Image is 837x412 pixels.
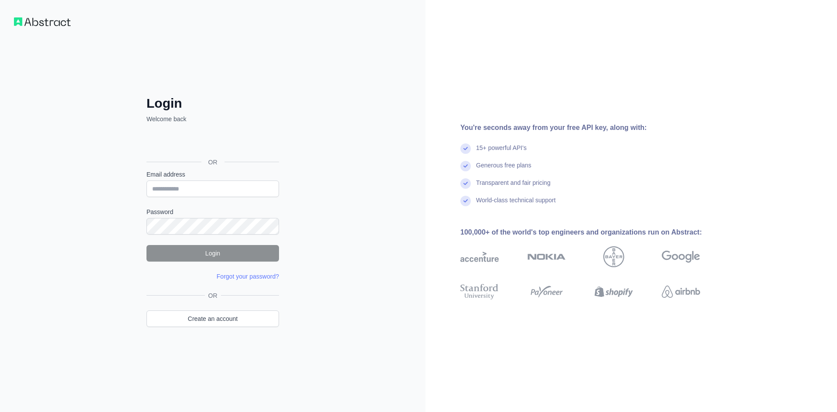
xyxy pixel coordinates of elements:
[527,282,566,301] img: payoneer
[146,208,279,216] label: Password
[460,246,499,267] img: accenture
[662,246,700,267] img: google
[527,246,566,267] img: nokia
[146,310,279,327] a: Create an account
[217,273,279,280] a: Forgot your password?
[201,158,225,167] span: OR
[146,170,279,179] label: Email address
[476,143,527,161] div: 15+ powerful API's
[476,161,531,178] div: Generous free plans
[146,245,279,262] button: Login
[595,282,633,301] img: shopify
[460,196,471,206] img: check mark
[476,178,551,196] div: Transparent and fair pricing
[460,282,499,301] img: stanford university
[460,161,471,171] img: check mark
[205,291,221,300] span: OR
[460,178,471,189] img: check mark
[460,123,728,133] div: You're seconds away from your free API key, along with:
[14,17,71,26] img: Workflow
[142,133,282,152] iframe: Sign in with Google Button
[460,143,471,154] img: check mark
[146,115,279,123] p: Welcome back
[662,282,700,301] img: airbnb
[460,227,728,238] div: 100,000+ of the world's top engineers and organizations run on Abstract:
[476,196,556,213] div: World-class technical support
[146,95,279,111] h2: Login
[603,246,624,267] img: bayer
